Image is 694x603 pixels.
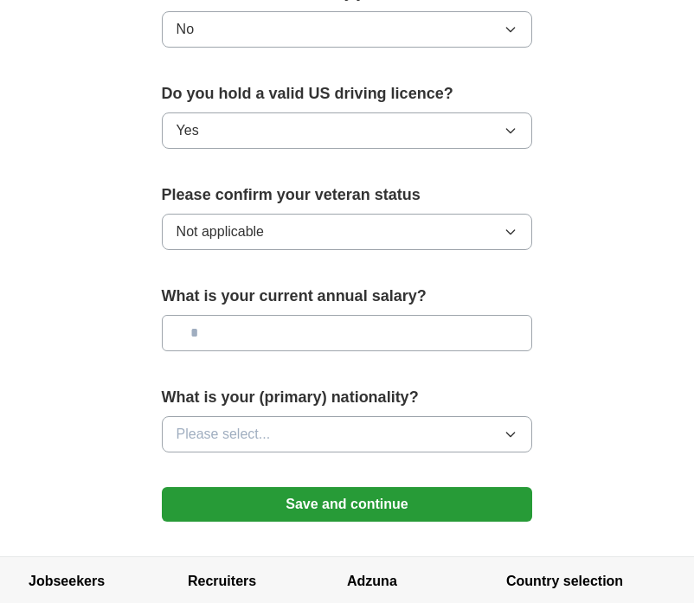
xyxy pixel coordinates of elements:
[177,221,264,242] span: Not applicable
[162,112,533,149] button: Yes
[177,19,194,40] span: No
[162,183,533,207] label: Please confirm your veteran status
[177,120,199,141] span: Yes
[177,424,271,445] span: Please select...
[162,416,533,452] button: Please select...
[162,11,533,48] button: No
[162,487,533,522] button: Save and continue
[162,285,533,308] label: What is your current annual salary?
[162,386,533,409] label: What is your (primary) nationality?
[162,214,533,250] button: Not applicable
[162,82,533,106] label: Do you hold a valid US driving licence?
